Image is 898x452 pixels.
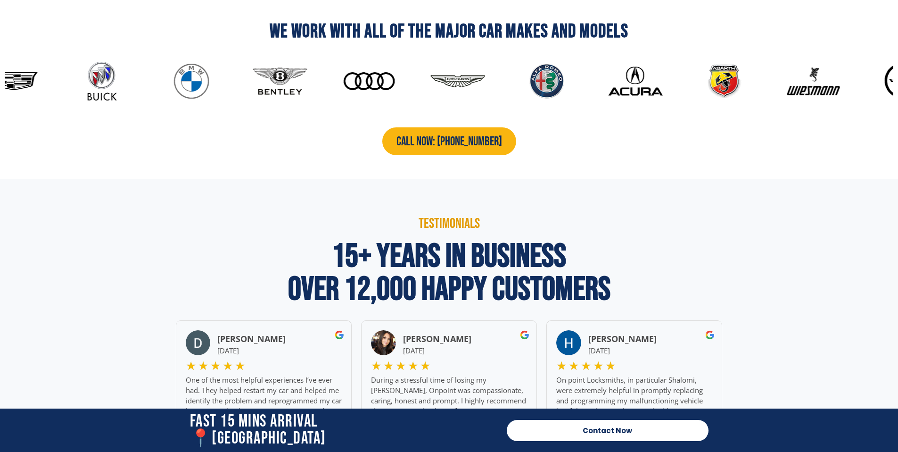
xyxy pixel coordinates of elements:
[568,360,579,372] i: ★
[413,58,503,109] div: 47 / 59
[342,58,396,105] img: Automotive Lockout 47
[186,375,342,427] p: One of the most helpful experiences I’ve ever had. They helped restart my car and helped me ident...
[236,58,325,109] div: 45 / 59
[556,360,567,372] i: ★
[186,360,196,372] i: ★
[5,58,893,109] div: Image Carousel
[186,330,211,355] img: Automotive Lockout 67
[198,360,208,372] i: ★
[396,134,502,150] span: Call Now: [PHONE_NUMBER]
[217,334,342,344] h3: [PERSON_NAME]
[58,58,147,109] div: 43 / 59
[588,334,713,344] h3: [PERSON_NAME]
[556,330,581,355] img: Automotive Lockout 69
[222,360,233,372] i: ★
[588,344,713,357] p: [DATE]
[190,413,497,447] h2: Fast 15 Mins Arrival 📍[GEOGRAPHIC_DATA]
[371,360,430,372] div: 5/5
[5,22,893,41] h4: We Work With All Of The Major Car Makes And Models
[430,58,485,105] img: Automotive Lockout 48
[507,420,709,441] a: Contact Now
[186,360,245,372] div: 5/5
[371,375,527,427] p: During a stressful time of losing my [PERSON_NAME], Onpoint was compassionate, caring, honest and...
[593,360,603,372] i: ★
[382,127,516,155] a: Call Now: [PHONE_NUMBER]
[210,360,221,372] i: ★
[395,360,406,372] i: ★
[556,360,616,372] div: 5/5
[75,58,129,105] img: Automotive Lockout 44
[408,360,418,372] i: ★
[235,360,245,372] i: ★
[583,427,632,434] span: Contact Now
[371,360,381,372] i: ★
[502,58,591,109] div: 48 / 59
[420,360,430,372] i: ★
[171,240,727,306] h2: 15+ Years In Business Over 12,000 Happy Customers
[164,58,218,105] img: Automotive Lockout 45
[371,330,396,355] img: Automotive Lockout 68
[253,58,307,105] img: Automotive Lockout 46
[217,344,342,357] p: [DATE]
[403,344,527,357] p: [DATE]
[581,360,591,372] i: ★
[605,360,616,372] i: ★
[556,375,712,427] p: On point Locksmiths, in particular Shalomi, were extremely helpful in promptly replacing and prog...
[403,334,527,344] h3: [PERSON_NAME]
[324,58,413,109] div: 46 / 59
[147,58,236,109] div: 44 / 59
[383,360,394,372] i: ★
[171,217,727,231] p: Testimonials
[519,58,574,105] img: Automotive Lockout 49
